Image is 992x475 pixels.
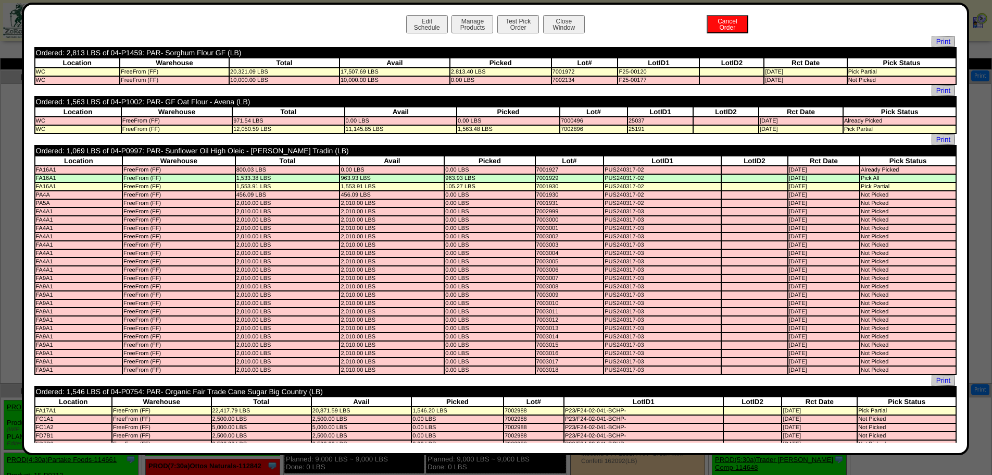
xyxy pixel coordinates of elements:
[35,358,122,366] td: FA9A1
[340,291,444,299] td: 2,010.00 LBS
[233,107,344,116] th: Total
[35,350,122,357] td: FA9A1
[604,216,721,224] td: PUS240317-03
[340,333,444,340] td: 2,010.00 LBS
[700,58,763,67] th: LotID2
[340,283,444,290] td: 2,010.00 LBS
[628,117,693,125] td: 25037
[35,325,122,332] td: FA9A1
[35,250,122,257] td: FA4A1
[848,58,956,67] th: Pick Status
[860,316,956,324] td: Not Picked
[236,350,340,357] td: 2,010.00 LBS
[604,225,721,232] td: PUS240317-03
[788,308,859,315] td: [DATE]
[628,126,693,133] td: 25191
[123,283,235,290] td: FreeFrom (FF)
[35,291,122,299] td: FA9A1
[445,241,534,249] td: 0.00 LBS
[233,117,344,125] td: 971.54 LBS
[788,333,859,340] td: [DATE]
[457,126,559,133] td: 1,563.48 LBS
[35,283,122,290] td: FA9A1
[445,258,534,265] td: 0.00 LBS
[860,216,956,224] td: Not Picked
[788,266,859,274] td: [DATE]
[543,15,585,33] button: CloseWindow
[236,156,340,165] th: Total
[536,350,604,357] td: 7003016
[860,156,956,165] th: Pick Status
[932,134,955,145] a: Print
[236,200,340,207] td: 2,010.00 LBS
[123,325,235,332] td: FreeFrom (FF)
[536,258,604,265] td: 7003005
[536,250,604,257] td: 7003004
[604,283,721,290] td: PUS240317-03
[536,266,604,274] td: 7003006
[445,183,534,190] td: 105.27 LBS
[345,107,456,116] th: Avail
[35,191,122,199] td: PA4A
[123,233,235,240] td: FreeFrom (FF)
[445,233,534,240] td: 0.00 LBS
[35,216,122,224] td: FA4A1
[932,375,955,386] a: Print
[340,258,444,265] td: 2,010.00 LBS
[552,58,618,67] th: Lot#
[604,358,721,366] td: PUS240317-03
[236,250,340,257] td: 2,010.00 LBS
[123,275,235,282] td: FreeFrom (FF)
[123,300,235,307] td: FreeFrom (FF)
[618,68,699,76] td: F25-00120
[445,350,534,357] td: 0.00 LBS
[123,358,235,366] td: FreeFrom (FF)
[236,266,340,274] td: 2,010.00 LBS
[536,333,604,340] td: 7003014
[236,208,340,215] td: 2,010.00 LBS
[123,183,235,190] td: FreeFrom (FF)
[560,126,627,133] td: 7002896
[122,117,232,125] td: FreeFrom (FF)
[236,183,340,190] td: 1,553.91 LBS
[35,68,120,76] td: WC
[536,216,604,224] td: 7003000
[230,58,339,67] th: Total
[123,266,235,274] td: FreeFrom (FF)
[340,58,449,67] th: Avail
[340,200,444,207] td: 2,010.00 LBS
[759,107,843,116] th: Rct Date
[123,208,235,215] td: FreeFrom (FF)
[445,291,534,299] td: 0.00 LBS
[536,283,604,290] td: 7003008
[536,316,604,324] td: 7003012
[604,208,721,215] td: PUS240317-03
[445,250,534,257] td: 0.00 LBS
[536,308,604,315] td: 7003011
[123,316,235,324] td: FreeFrom (FF)
[35,275,122,282] td: FA9A1
[457,107,559,116] th: Picked
[35,367,122,374] td: FA9A1
[552,77,618,84] td: 7002134
[860,350,956,357] td: Not Picked
[860,225,956,232] td: Not Picked
[860,175,956,182] td: Pick All
[35,126,121,133] td: WC
[236,291,340,299] td: 2,010.00 LBS
[35,107,121,116] th: Location
[788,291,859,299] td: [DATE]
[604,166,721,174] td: PUS240317-02
[604,350,721,357] td: PUS240317-03
[445,316,534,324] td: 0.00 LBS
[445,342,534,349] td: 0.00 LBS
[604,275,721,282] td: PUS240317-03
[445,200,534,207] td: 0.00 LBS
[236,241,340,249] td: 2,010.00 LBS
[35,225,122,232] td: FA4A1
[445,225,534,232] td: 0.00 LBS
[340,308,444,315] td: 2,010.00 LBS
[35,316,122,324] td: FA9A1
[604,342,721,349] td: PUS240317-03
